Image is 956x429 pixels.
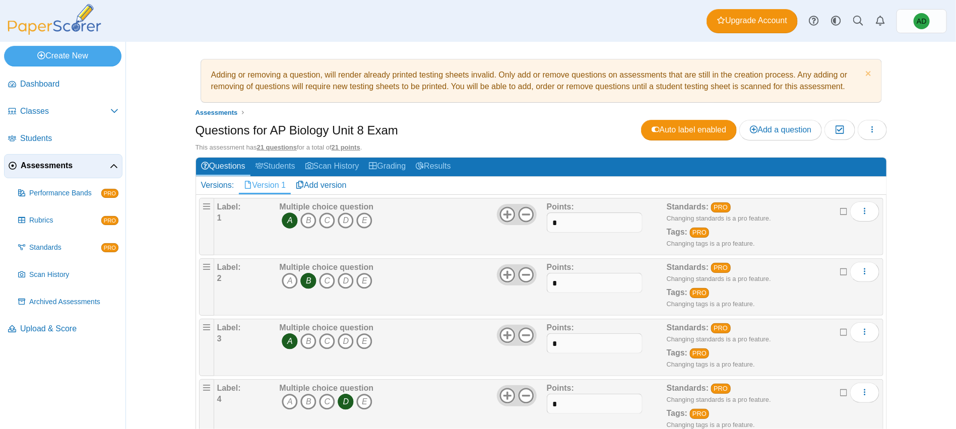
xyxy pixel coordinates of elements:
b: Standards: [667,323,709,332]
small: Changing tags is a pro feature. [667,300,755,308]
u: 21 questions [257,144,297,151]
a: PRO [690,348,710,359]
i: E [356,212,372,229]
b: Multiple choice question [279,263,373,271]
a: PRO [711,323,731,333]
span: Standards [29,243,101,253]
div: Adding or removing a question, will render already printed testing sheets invalid. Only add or re... [206,64,876,97]
button: More options [850,201,879,222]
div: Drag handle [199,198,214,255]
b: Multiple choice question [279,202,373,211]
i: C [319,333,335,349]
i: D [338,273,354,289]
a: PRO [711,202,731,212]
small: Changing tags is a pro feature. [667,240,755,247]
b: Tags: [667,288,687,297]
a: Scan History [300,158,364,176]
a: Add version [291,177,352,194]
span: Add a question [750,125,812,134]
b: Points: [547,202,574,211]
b: Multiple choice question [279,384,373,392]
a: Archived Assessments [14,290,122,314]
span: Upgrade Account [717,15,787,26]
a: Dismiss notice [863,69,871,80]
span: Assessments [196,109,238,116]
a: PRO [690,288,710,298]
span: Classes [20,106,110,117]
a: Alerts [869,10,891,32]
a: Rubrics PRO [14,208,122,233]
i: B [300,333,316,349]
i: C [319,394,335,410]
i: C [319,212,335,229]
a: Assessments [193,106,240,119]
b: Tags: [667,228,687,236]
a: Results [411,158,456,176]
div: Drag handle [199,319,214,376]
a: Anna DiCenso [897,9,947,33]
b: Standards: [667,384,709,392]
b: Points: [547,263,574,271]
b: Tags: [667,409,687,417]
b: Label: [217,202,241,211]
i: D [338,394,354,410]
small: Changing standards is a pro feature. [667,275,771,282]
a: Auto label enabled [641,120,737,140]
small: Changing tags is a pro feature. [667,361,755,368]
span: PRO [101,189,118,198]
i: A [282,212,298,229]
img: PaperScorer [4,4,105,35]
a: Version 1 [239,177,291,194]
button: More options [850,322,879,342]
span: Auto label enabled [652,125,727,134]
i: D [338,212,354,229]
a: Scan History [14,263,122,287]
b: Points: [547,384,574,392]
div: Drag handle [199,258,214,316]
span: Scan History [29,270,118,280]
button: More options [850,383,879,403]
i: A [282,333,298,349]
i: A [282,273,298,289]
a: PRO [690,228,710,238]
a: Grading [364,158,411,176]
a: Upgrade Account [707,9,798,33]
i: B [300,273,316,289]
small: Changing standards is a pro feature. [667,335,771,343]
u: 21 points [332,144,360,151]
small: Changing tags is a pro feature. [667,421,755,428]
a: Students [4,127,122,151]
b: Label: [217,384,241,392]
a: PRO [690,409,710,419]
b: Label: [217,323,241,332]
h1: Questions for AP Biology Unit 8 Exam [196,122,398,139]
b: Tags: [667,348,687,357]
a: Add a question [739,120,822,140]
a: Assessments [4,154,122,178]
span: Archived Assessments [29,297,118,307]
a: Questions [196,158,250,176]
b: Standards: [667,263,709,271]
b: Standards: [667,202,709,211]
span: Students [20,133,118,144]
a: Classes [4,100,122,124]
i: C [319,273,335,289]
span: Anna DiCenso [914,13,930,29]
div: This assessment has for a total of . [196,143,887,152]
small: Changing standards is a pro feature. [667,396,771,403]
span: Upload & Score [20,323,118,334]
b: Label: [217,263,241,271]
b: 2 [217,274,222,282]
span: Dashboard [20,79,118,90]
a: Students [250,158,300,176]
a: Create New [4,46,121,66]
i: E [356,273,372,289]
a: Dashboard [4,73,122,97]
a: PaperScorer [4,28,105,36]
b: Points: [547,323,574,332]
i: B [300,212,316,229]
i: A [282,394,298,410]
i: B [300,394,316,410]
a: Upload & Score [4,317,122,341]
b: Multiple choice question [279,323,373,332]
